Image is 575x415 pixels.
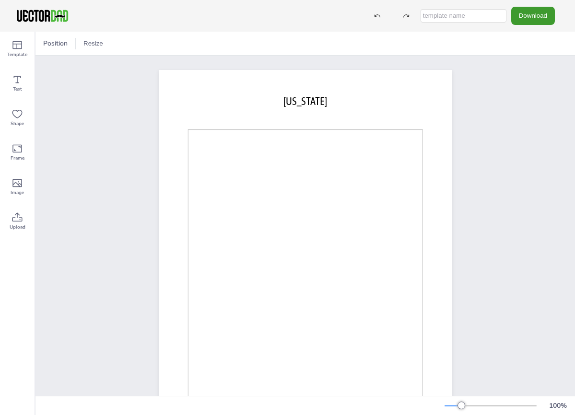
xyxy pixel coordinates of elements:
span: Image [11,189,24,196]
div: 100 % [546,401,569,410]
span: Upload [10,223,25,231]
button: Download [511,7,555,24]
button: Resize [80,36,107,51]
input: template name [421,9,506,23]
span: Position [41,39,70,48]
span: Frame [11,154,24,162]
span: Text [13,85,22,93]
span: Shape [11,120,24,127]
span: Template [7,51,27,58]
span: [US_STATE] [283,95,327,107]
img: VectorDad-1.png [15,9,70,23]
